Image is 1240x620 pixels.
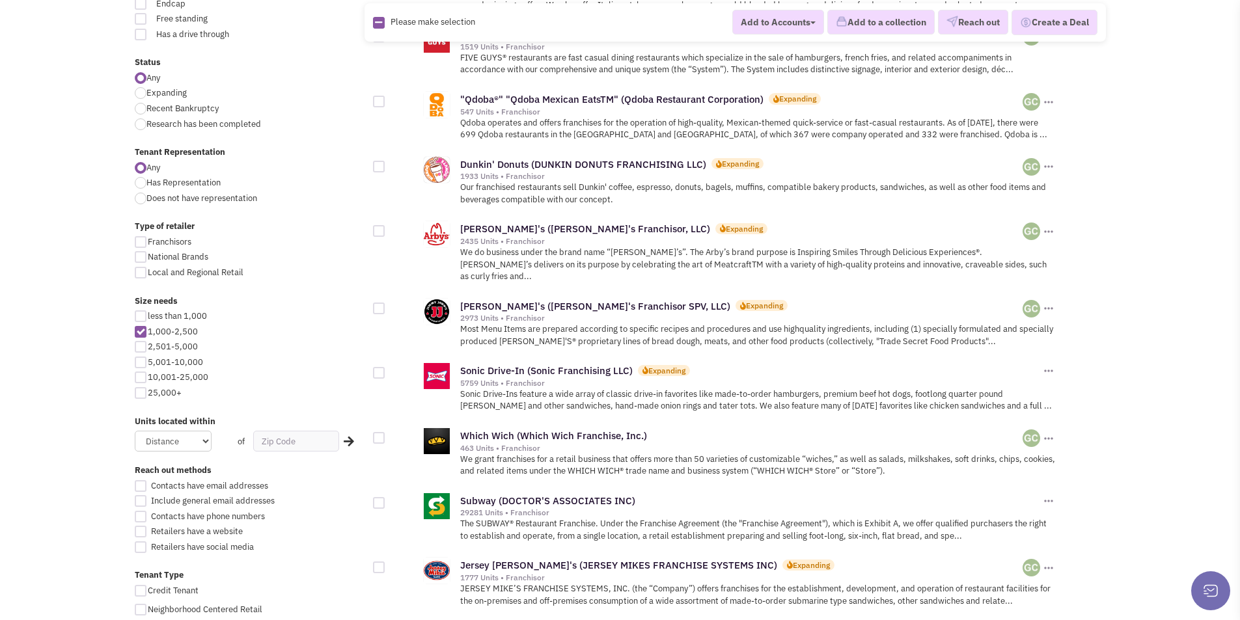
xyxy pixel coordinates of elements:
[827,10,935,35] button: Add to a collection
[151,526,243,537] span: Retailers have a website
[151,480,268,491] span: Contacts have email addresses
[460,583,1056,607] p: JERSEY MIKE’S FRANCHISE SYSTEMS, INC. (the “Company”) offers franchises for the establishment, de...
[148,236,191,247] span: Franchisors
[1023,300,1040,317] img: 4gsb4SvoTEGolcWcxLFjKw.png
[146,193,257,204] span: Does not have representation
[238,436,245,447] span: of
[1023,158,1040,176] img: 4gsb4SvoTEGolcWcxLFjKw.png
[726,223,763,234] div: Expanding
[460,443,1023,453] div: 463 Units • Franchisor
[779,93,816,104] div: Expanding
[460,573,1023,583] div: 1777 Units • Franchisor
[1023,429,1040,447] img: 4gsb4SvoTEGolcWcxLFjKw.png
[373,17,385,29] img: Rectangle.png
[146,177,221,188] span: Has Representation
[146,162,160,173] span: Any
[460,117,1056,141] p: Qdoba operates and offers franchises for the operation of high-quality, Mexican-themed quick-serv...
[460,247,1056,283] p: We do business under the brand name “[PERSON_NAME]’s”. The Arby’s brand purpose is Inspiring Smil...
[148,341,198,352] span: 2,501-5,000
[148,251,208,262] span: National Brands
[391,16,475,27] span: Please make selection
[946,16,958,28] img: VectorPaper_Plane.png
[148,387,182,398] span: 25,000+
[148,604,262,615] span: Neighborhood Centered Retail
[460,107,1023,117] div: 547 Units • Franchisor
[253,431,339,452] input: Zip Code
[460,222,710,235] a: [PERSON_NAME]'s ([PERSON_NAME]'s Franchisor, LLC)
[746,300,783,311] div: Expanding
[460,518,1056,542] p: The SUBWAY® Restaurant Franchise. Under the Franchise Agreement (the "Franchise Agreement"), whic...
[148,310,207,321] span: less than 1,000
[1012,10,1097,36] button: Create a Deal
[151,541,254,552] span: Retailers have social media
[1023,93,1040,111] img: 4gsb4SvoTEGolcWcxLFjKw.png
[460,507,1041,518] div: 29281 Units • Franchisor
[460,388,1056,412] p: Sonic Drive-Ins feature a wide array of classic drive-in favorites like made-to-order hamburgers,...
[148,585,199,596] span: Credit Tenant
[460,323,1056,347] p: Most Menu Items are prepared according to specific recipes and procedures and use highquality ing...
[146,72,160,83] span: Any
[460,171,1023,182] div: 1933 Units • Franchisor
[135,416,365,428] label: Units located within
[938,10,1008,35] button: Reach out
[460,313,1023,323] div: 2973 Units • Franchisor
[148,326,198,337] span: 1,000-2,500
[460,300,730,312] a: [PERSON_NAME]'s ([PERSON_NAME]'s Franchisor SPV, LLC)
[1023,559,1040,576] img: 4gsb4SvoTEGolcWcxLFjKw.png
[460,364,633,377] a: Sonic Drive-In (Sonic Franchising LLC)
[148,13,292,25] span: Free standing
[148,357,203,368] span: 5,001-10,000
[148,29,292,41] span: Has a drive through
[460,236,1023,247] div: 2435 Units • Franchisor
[732,10,824,34] button: Add to Accounts
[836,16,847,28] img: icon-collection-lavender.png
[151,495,275,506] span: Include general email addresses
[460,494,635,507] a: Subway (DOCTOR'S ASSOCIATES INC)
[1020,16,1032,30] img: Deal-Dollar.png
[146,103,219,114] span: Recent Bankruptcy
[135,295,365,308] label: Size needs
[1023,222,1040,240] img: 4gsb4SvoTEGolcWcxLFjKw.png
[146,87,187,98] span: Expanding
[722,158,759,169] div: Expanding
[460,182,1056,206] p: Our franchised restaurants sell Dunkin' coffee, espresso, donuts, bagels, muffins, compatible bak...
[460,559,777,571] a: Jersey [PERSON_NAME]'s (JERSEY MIKES FRANCHISE SYSTEMS INC)
[335,433,356,450] div: Search Nearby
[460,429,647,442] a: Which Wich (Which Wich Franchise, Inc.)
[793,559,830,571] div: Expanding
[460,42,1023,52] div: 1519 Units • Franchisor
[460,93,764,105] a: "Qdoba®" "Qdoba Mexican EatsTM" (Qdoba Restaurant Corporation)
[135,221,365,233] label: Type of retailer
[148,267,243,278] span: Local and Regional Retail
[135,146,365,159] label: Tenant Representation
[460,453,1056,478] p: We grant franchises for a retail business that offers more than 50 varieties of customizable “wic...
[135,569,365,582] label: Tenant Type
[460,52,1056,76] p: FIVE GUYS® restaurants are fast casual dining restaurants which specialize in the sale of hamburg...
[151,511,265,522] span: Contacts have phone numbers
[135,465,365,477] label: Reach out methods
[460,378,1041,388] div: 5759 Units • Franchisor
[146,118,261,129] span: Research has been completed
[135,57,365,69] label: Status
[148,371,208,383] span: 10,001-25,000
[460,158,706,170] a: Dunkin' Donuts (DUNKIN DONUTS FRANCHISING LLC)
[648,365,685,376] div: Expanding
